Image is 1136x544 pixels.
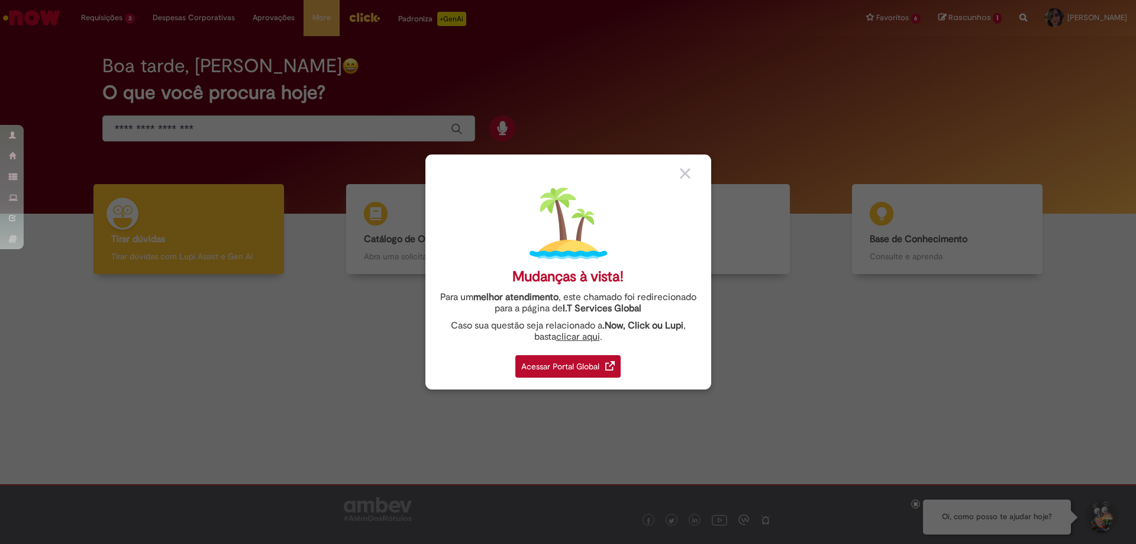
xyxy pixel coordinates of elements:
img: island.png [530,185,607,262]
div: Mudanças à vista! [512,268,624,285]
strong: .Now, Click ou Lupi [602,320,683,331]
img: close_button_grey.png [680,168,690,179]
div: Caso sua questão seja relacionado a , basta . [434,320,702,343]
strong: melhor atendimento [473,291,559,303]
a: Acessar Portal Global [515,349,621,378]
img: redirect_link.png [605,361,615,371]
a: clicar aqui [556,324,600,343]
div: Acessar Portal Global [515,355,621,378]
div: Para um , este chamado foi redirecionado para a página de [434,292,702,314]
a: I.T Services Global [563,296,641,314]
